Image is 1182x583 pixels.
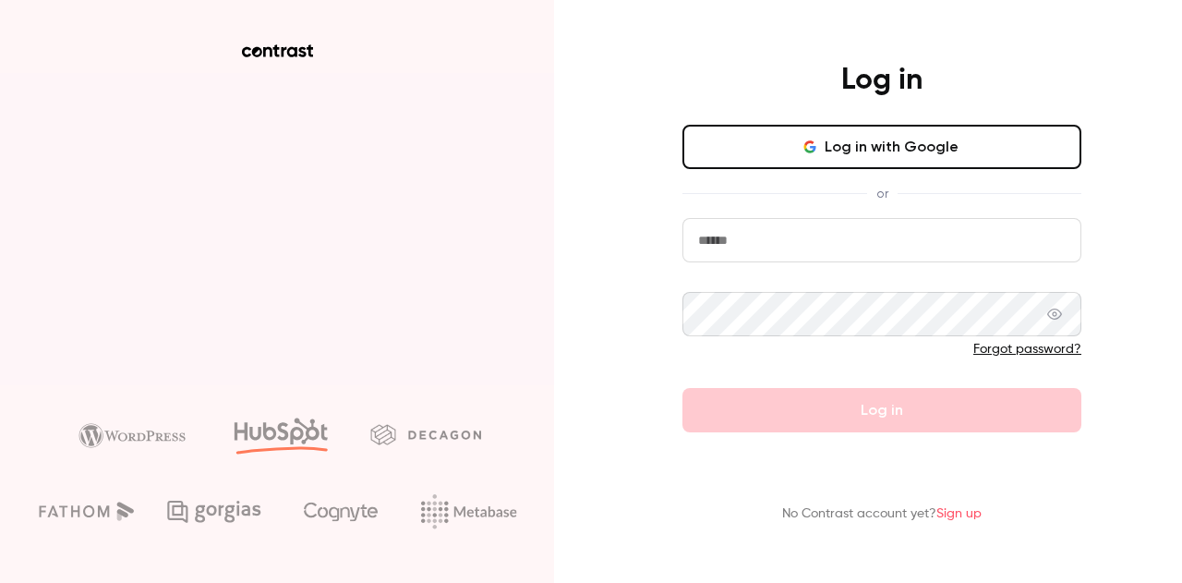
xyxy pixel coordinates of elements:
img: decagon [370,424,481,444]
button: Log in with Google [682,125,1081,169]
span: or [867,184,898,203]
h4: Log in [841,62,923,99]
a: Sign up [936,507,982,520]
p: No Contrast account yet? [782,504,982,524]
a: Forgot password? [973,343,1081,356]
